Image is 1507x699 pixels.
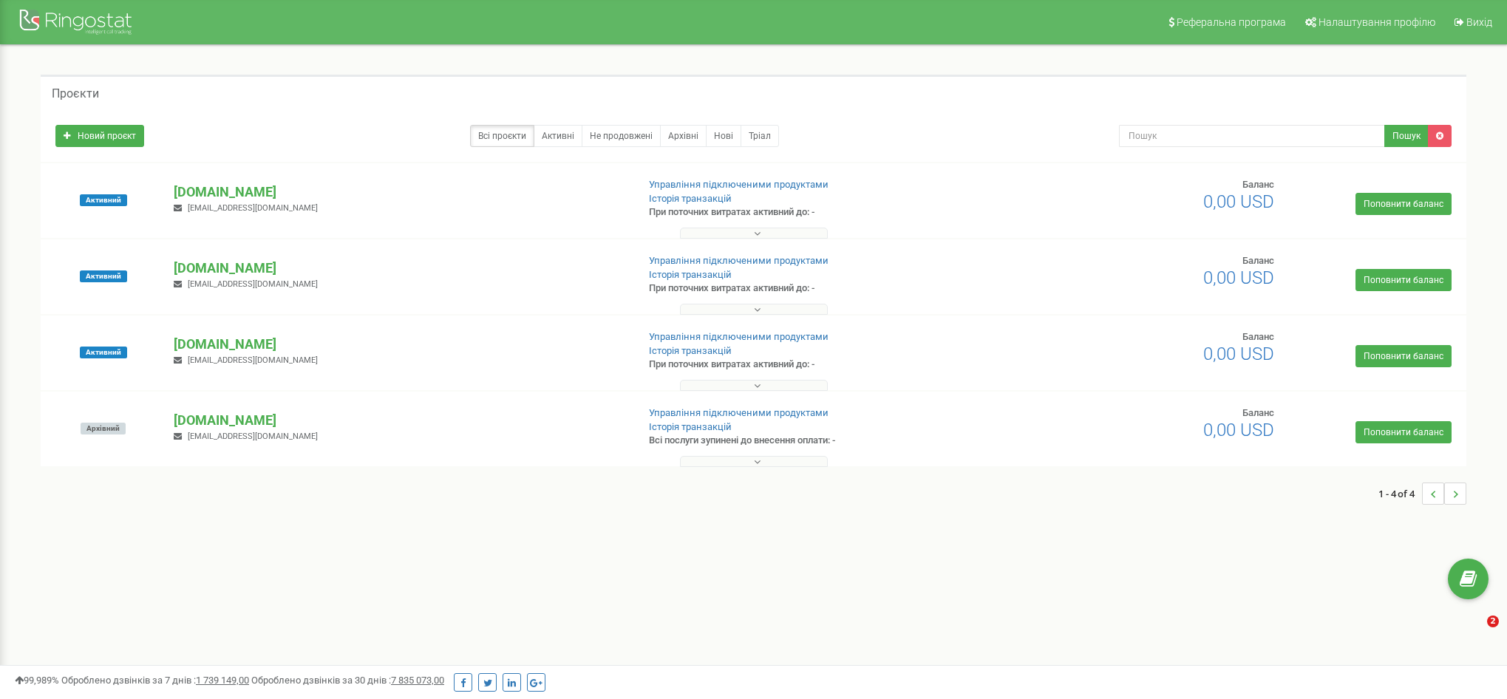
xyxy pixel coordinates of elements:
[174,335,625,354] p: [DOMAIN_NAME]
[741,125,779,147] a: Тріал
[1177,16,1286,28] span: Реферальна програма
[706,125,741,147] a: Нові
[649,434,982,448] p: Всі послуги зупинені до внесення оплати: -
[80,347,127,358] span: Активний
[649,282,982,296] p: При поточних витратах активний до: -
[649,407,829,418] a: Управління підключеними продуктами
[1242,179,1274,190] span: Баланс
[649,179,829,190] a: Управління підключеними продуктами
[251,675,444,686] span: Оброблено дзвінків за 30 днів :
[1466,16,1492,28] span: Вихід
[470,125,534,147] a: Всі проєкти
[1203,267,1274,288] span: 0,00 USD
[1203,344,1274,364] span: 0,00 USD
[15,675,59,686] span: 99,989%
[1487,616,1499,627] span: 2
[80,270,127,282] span: Активний
[188,203,318,213] span: [EMAIL_ADDRESS][DOMAIN_NAME]
[1119,125,1385,147] input: Пошук
[1457,616,1492,651] iframe: Intercom live chat
[660,125,707,147] a: Архівні
[1319,16,1435,28] span: Налаштування профілю
[649,345,732,356] a: Історія транзакцій
[1355,269,1452,291] a: Поповнити баланс
[52,87,99,100] h5: Проєкти
[649,358,982,372] p: При поточних витратах активний до: -
[80,194,127,206] span: Активний
[649,255,829,266] a: Управління підключеними продуктами
[649,193,732,204] a: Історія транзакцій
[1242,407,1274,418] span: Баланс
[1242,255,1274,266] span: Баланс
[81,423,126,434] span: Архівний
[1355,421,1452,443] a: Поповнити баланс
[1203,191,1274,212] span: 0,00 USD
[174,259,625,278] p: [DOMAIN_NAME]
[55,125,144,147] a: Новий проєкт
[649,269,732,280] a: Історія транзакцій
[1378,468,1466,519] nav: ...
[534,125,582,147] a: Активні
[188,432,318,441] span: [EMAIL_ADDRESS][DOMAIN_NAME]
[649,421,732,432] a: Історія транзакцій
[1384,125,1429,147] button: Пошук
[1203,420,1274,440] span: 0,00 USD
[188,279,318,289] span: [EMAIL_ADDRESS][DOMAIN_NAME]
[649,205,982,219] p: При поточних витратах активний до: -
[188,355,318,365] span: [EMAIL_ADDRESS][DOMAIN_NAME]
[1242,331,1274,342] span: Баланс
[174,411,625,430] p: [DOMAIN_NAME]
[1355,193,1452,215] a: Поповнити баланс
[61,675,249,686] span: Оброблено дзвінків за 7 днів :
[649,331,829,342] a: Управління підключеними продуктами
[391,675,444,686] u: 7 835 073,00
[582,125,661,147] a: Не продовжені
[1378,483,1422,505] span: 1 - 4 of 4
[1355,345,1452,367] a: Поповнити баланс
[196,675,249,686] u: 1 739 149,00
[174,183,625,202] p: [DOMAIN_NAME]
